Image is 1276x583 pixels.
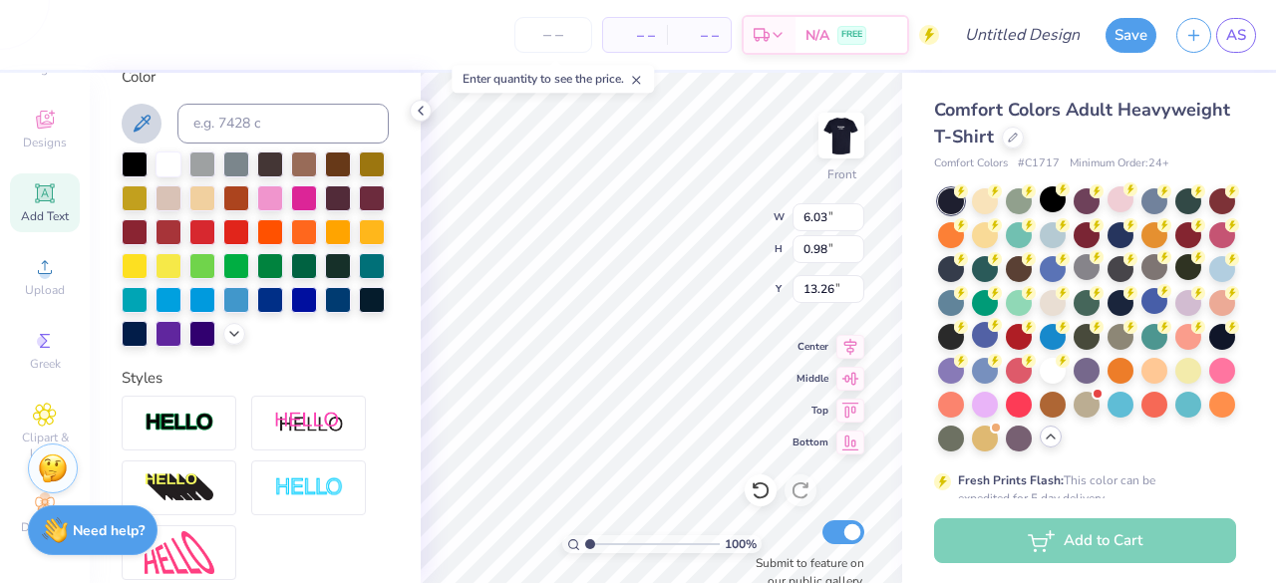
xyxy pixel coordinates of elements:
[1216,18,1256,53] a: AS
[122,367,389,390] div: Styles
[793,436,828,449] span: Bottom
[827,165,856,183] div: Front
[145,531,214,574] img: Free Distort
[793,404,828,418] span: Top
[274,411,344,436] img: Shadow
[949,15,1096,55] input: Untitled Design
[25,282,65,298] span: Upload
[725,535,757,553] span: 100 %
[1106,18,1156,53] button: Save
[958,472,1064,488] strong: Fresh Prints Flash:
[793,372,828,386] span: Middle
[958,471,1203,507] div: This color can be expedited for 5 day delivery.
[452,65,654,93] div: Enter quantity to see the price.
[145,472,214,504] img: 3d Illusion
[145,412,214,435] img: Stroke
[1070,155,1169,172] span: Minimum Order: 24 +
[934,155,1008,172] span: Comfort Colors
[21,519,69,535] span: Decorate
[679,25,719,46] span: – –
[615,25,655,46] span: – –
[934,98,1230,148] span: Comfort Colors Adult Heavyweight T-Shirt
[793,340,828,354] span: Center
[1226,24,1246,47] span: AS
[841,28,862,42] span: FREE
[122,66,389,89] div: Color
[1018,155,1060,172] span: # C1717
[10,430,80,461] span: Clipart & logos
[805,25,829,46] span: N/A
[73,521,145,540] strong: Need help?
[23,135,67,150] span: Designs
[177,104,389,144] input: e.g. 7428 c
[274,476,344,499] img: Negative Space
[514,17,592,53] input: – –
[30,356,61,372] span: Greek
[21,208,69,224] span: Add Text
[821,116,861,155] img: Front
